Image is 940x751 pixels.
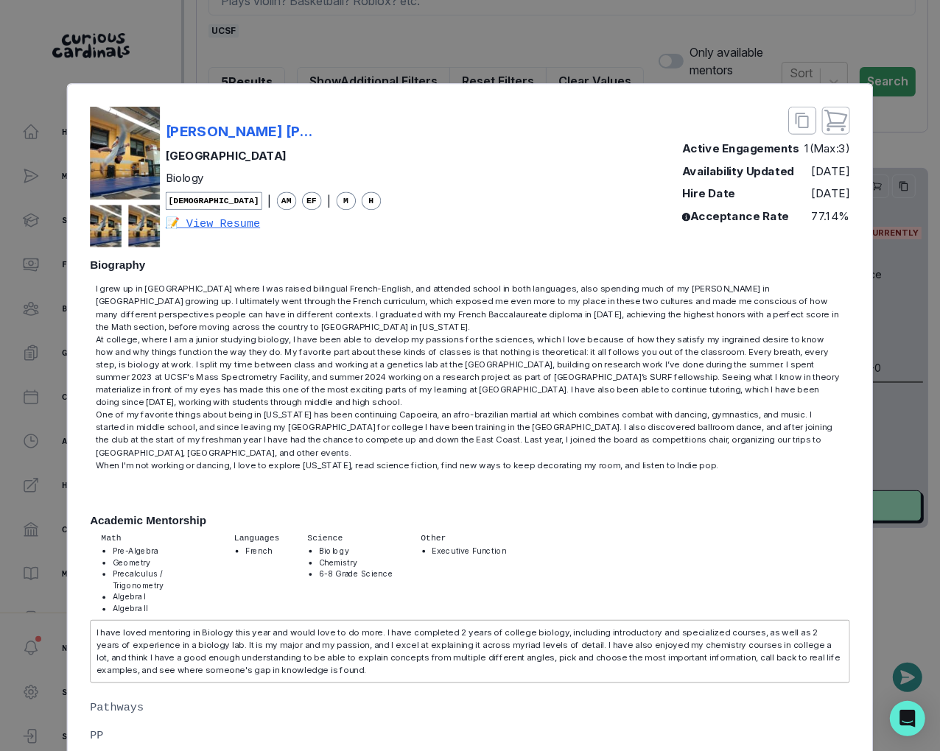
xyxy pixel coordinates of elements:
[101,532,206,545] p: Math
[788,107,816,135] button: close
[421,532,507,545] p: Other
[96,283,845,333] p: I grew up in [GEOGRAPHIC_DATA] where I was raised bilingual French-English, and attended school i...
[682,185,735,202] p: Hire Date
[812,163,850,180] p: [DATE]
[97,627,844,677] p: I have loved mentoring in Biology this year and would love to do more. I have completed 2 years o...
[113,557,206,568] li: Geometry
[113,545,206,557] li: Pre-Algebra
[128,205,160,247] img: mentor profile picture
[166,121,316,142] p: [PERSON_NAME] [PERSON_NAME]
[336,192,356,211] span: M
[319,568,393,580] li: 6-8 Grade Science
[166,216,381,233] a: 📝 View Resume
[890,701,925,736] div: Open Intercom Messenger
[90,514,850,527] h2: Academic Mentorship
[682,163,794,180] p: Availability Updated
[361,192,381,211] span: H
[682,207,789,224] p: Acceptance Rate
[302,192,322,211] span: EF
[319,557,393,568] li: Chemistry
[812,207,850,224] p: 77.14%
[432,545,508,557] li: Executive Function
[822,107,850,135] button: close
[327,193,331,210] p: |
[276,192,296,211] span: AM
[804,140,850,157] p: 1 (Max: 3 )
[319,545,393,557] li: Biology
[96,333,845,409] p: At college, where I am a junior studying biology, I have been able to develop my passions for the...
[113,591,206,603] li: Algebra I
[166,192,262,211] span: [DEMOGRAPHIC_DATA]
[90,205,122,247] img: mentor profile picture
[166,147,381,164] p: [GEOGRAPHIC_DATA]
[166,170,381,187] p: Biology
[113,603,206,615] li: Algebra II
[90,727,103,744] p: PP
[113,568,206,591] li: Precalculus / Trigonometry
[245,545,279,557] li: French
[812,185,850,202] p: [DATE]
[267,193,271,210] p: |
[96,459,845,471] p: When I'm not working or dancing, I love to explore [US_STATE], read science fiction, find new way...
[682,140,799,157] p: Active Engagements
[96,409,845,459] p: One of my favorite things about being in [US_STATE] has been continuing Capoeira, an afro-brazili...
[234,532,280,545] p: Languages
[90,699,850,716] p: Pathways
[90,107,160,200] img: mentor profile picture
[307,532,393,545] p: Science
[90,258,850,272] h2: Biography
